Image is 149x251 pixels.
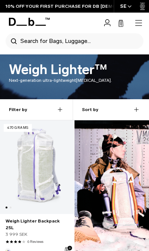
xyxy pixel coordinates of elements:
div: Search for Bags, Luggage... [6,33,143,49]
span: 3 999 SEK [6,231,27,238]
a: Weigh Lighter Backpack 25L [6,218,69,231]
button: Show image: 2 [9,201,17,214]
strong: Filter by [9,106,27,113]
p: 470 grams [4,124,32,132]
a: 6 reviews [27,239,43,245]
span: Next-generation ultra-lightweight [9,78,76,83]
h1: Weigh Lighter™ [9,62,107,77]
span: [MEDICAL_DATA]. [76,78,112,83]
